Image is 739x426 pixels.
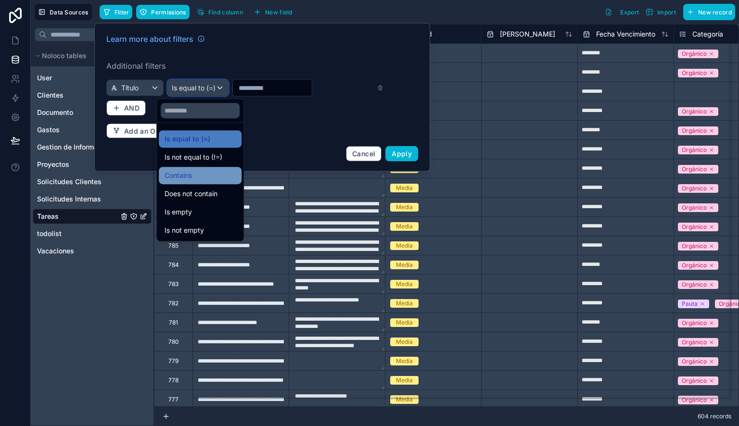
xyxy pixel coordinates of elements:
div: Orgánico [682,338,707,347]
span: Is not empty [165,225,204,236]
span: Does not contain [165,188,217,200]
div: Media [396,241,413,250]
div: 784 [168,261,179,269]
span: New record [698,9,732,16]
span: 604 records [698,413,731,420]
a: Permissions [136,5,193,19]
div: Media [396,261,413,269]
span: Is empty [165,206,192,218]
div: 777 [168,396,178,403]
div: Orgánico [682,146,707,154]
div: 780 [168,338,179,346]
span: Permissions [151,9,186,16]
span: Contains [165,170,192,181]
div: Orgánico [682,107,707,116]
span: Fecha Vencimiento [596,29,655,39]
div: Orgánico [682,319,707,327]
span: New field [265,9,293,16]
div: Orgánico [682,165,707,174]
div: Orgánico [682,242,707,251]
div: Orgánico [682,223,707,231]
div: 781 [169,319,178,326]
div: Media [396,376,413,385]
button: Data Sources [35,4,92,20]
div: Orgánico [682,261,707,270]
div: Pauta [682,300,698,308]
div: 779 [168,357,178,365]
div: Orgánico [682,376,707,385]
div: Orgánico [682,280,707,289]
div: Orgánico [682,357,707,366]
div: Orgánico [682,184,707,193]
span: Categoría [692,29,723,39]
div: Orgánico [682,69,707,77]
span: [PERSON_NAME] [500,29,555,39]
button: Find column [193,5,246,19]
span: Is equal to (=) [165,133,210,145]
a: New record [679,4,735,20]
button: New field [250,5,296,19]
button: Filter [100,5,133,19]
span: Is not equal to (!=) [165,151,222,163]
div: Media [396,338,413,346]
div: Orgánico [682,126,707,135]
div: Media [396,184,413,192]
div: Media [396,299,413,308]
button: Import [642,4,679,20]
div: Orgánico [682,203,707,212]
div: Media [396,395,413,404]
div: 778 [168,376,178,384]
div: Media [396,203,413,212]
span: Export [620,9,639,16]
span: Import [657,9,676,16]
button: Export [601,4,642,20]
div: 783 [168,280,178,288]
span: Filter [115,9,129,16]
div: Media [396,222,413,231]
span: Find column [208,9,243,16]
button: Permissions [136,5,189,19]
div: Media [396,357,413,365]
div: Media [396,318,413,327]
div: Orgánico [682,50,707,58]
div: 785 [168,242,178,250]
div: 782 [168,300,178,307]
div: Media [396,280,413,288]
button: New record [683,4,735,20]
div: Orgánico [682,396,707,404]
span: Data Sources [50,9,89,16]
